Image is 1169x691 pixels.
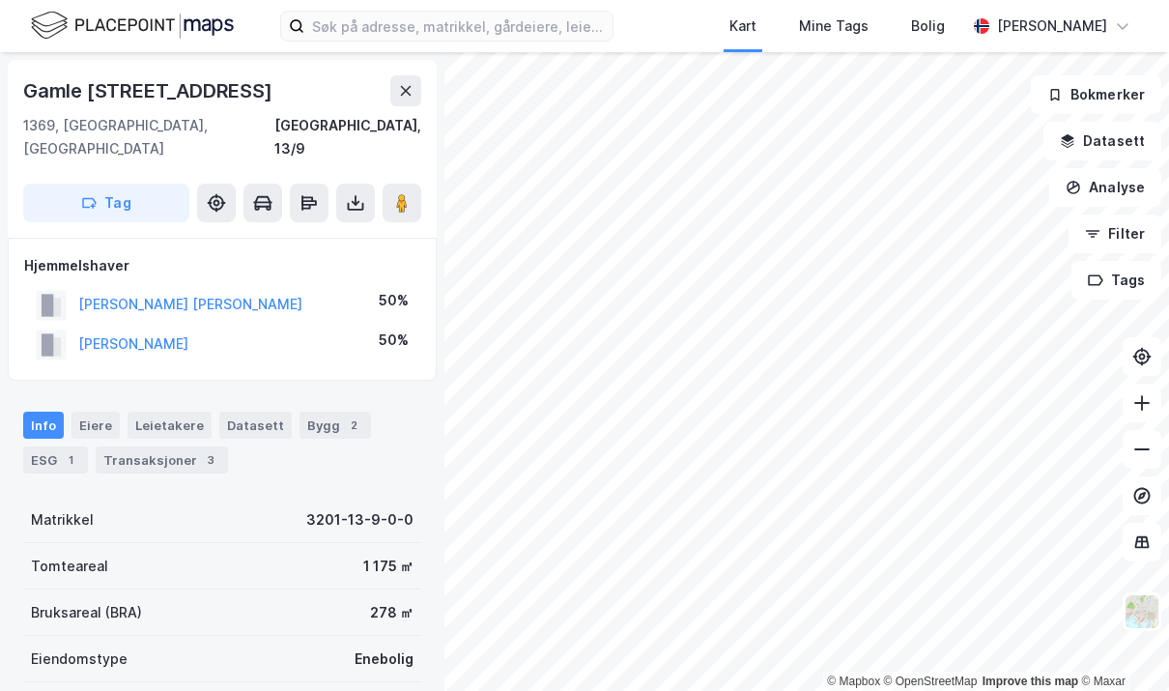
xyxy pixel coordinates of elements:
[1071,261,1161,300] button: Tags
[1072,598,1169,691] div: Kontrollprogram for chat
[23,75,276,106] div: Gamle [STREET_ADDRESS]
[61,450,80,470] div: 1
[997,14,1107,38] div: [PERSON_NAME]
[201,450,220,470] div: 3
[827,675,880,688] a: Mapbox
[344,416,363,435] div: 2
[128,412,212,439] div: Leietakere
[31,9,234,43] img: logo.f888ab2527a4732fd821a326f86c7f29.svg
[1031,75,1161,114] button: Bokmerker
[274,114,421,160] div: [GEOGRAPHIC_DATA], 13/9
[304,12,613,41] input: Søk på adresse, matrikkel, gårdeiere, leietakere eller personer
[306,508,413,532] div: 3201-13-9-0-0
[24,254,420,277] div: Hjemmelshaver
[31,601,142,624] div: Bruksareal (BRA)
[884,675,978,688] a: OpenStreetMap
[983,675,1078,688] a: Improve this map
[71,412,120,439] div: Eiere
[370,601,413,624] div: 278 ㎡
[379,289,409,312] div: 50%
[23,114,274,160] div: 1369, [GEOGRAPHIC_DATA], [GEOGRAPHIC_DATA]
[1049,168,1161,207] button: Analyse
[1124,593,1160,630] img: Z
[1043,122,1161,160] button: Datasett
[379,329,409,352] div: 50%
[23,184,189,222] button: Tag
[299,412,371,439] div: Bygg
[1069,215,1161,253] button: Filter
[31,508,94,532] div: Matrikkel
[31,555,108,578] div: Tomteareal
[23,412,64,439] div: Info
[96,446,228,474] div: Transaksjoner
[355,648,413,671] div: Enebolig
[729,14,756,38] div: Kart
[911,14,945,38] div: Bolig
[219,412,292,439] div: Datasett
[1072,598,1169,691] iframe: Chat Widget
[23,446,88,474] div: ESG
[31,648,128,671] div: Eiendomstype
[799,14,869,38] div: Mine Tags
[363,555,413,578] div: 1 175 ㎡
